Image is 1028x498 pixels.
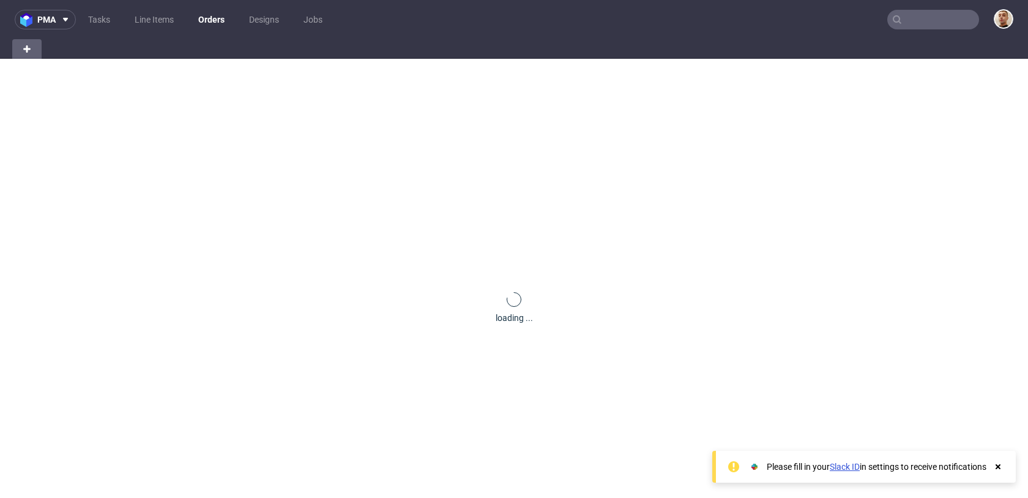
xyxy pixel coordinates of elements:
[242,10,286,29] a: Designs
[767,461,986,473] div: Please fill in your in settings to receive notifications
[496,312,533,324] div: loading ...
[296,10,330,29] a: Jobs
[191,10,232,29] a: Orders
[15,10,76,29] button: pma
[37,15,56,24] span: pma
[748,461,761,473] img: Slack
[81,10,117,29] a: Tasks
[995,10,1012,28] img: Bartłomiej Leśniczuk
[830,462,860,472] a: Slack ID
[20,13,37,27] img: logo
[127,10,181,29] a: Line Items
